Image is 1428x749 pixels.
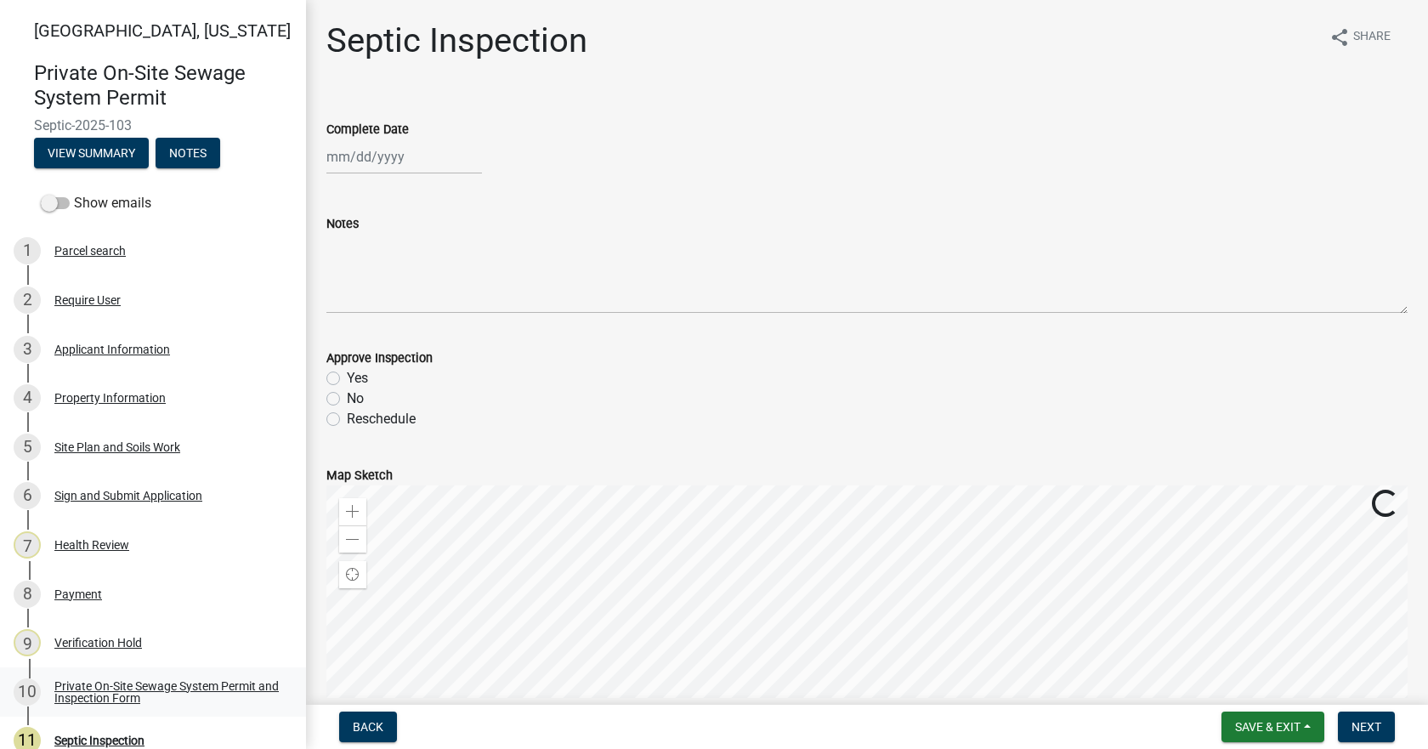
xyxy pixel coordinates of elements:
div: Sign and Submit Application [54,490,202,502]
label: Show emails [41,193,151,213]
label: Notes [326,218,359,230]
wm-modal-confirm: Summary [34,147,149,161]
button: View Summary [34,138,149,168]
label: Map Sketch [326,470,393,482]
div: 4 [14,384,41,411]
h1: Septic Inspection [326,20,587,61]
div: 7 [14,531,41,559]
label: Complete Date [326,124,409,136]
wm-modal-confirm: Notes [156,147,220,161]
div: 2 [14,287,41,314]
div: 9 [14,629,41,656]
div: Require User [54,294,121,306]
h4: Private On-Site Sewage System Permit [34,61,292,111]
div: Verification Hold [54,637,142,649]
i: share [1329,27,1350,48]
div: Zoom out [339,525,366,553]
label: Reschedule [347,409,416,429]
div: Parcel search [54,245,126,257]
label: Approve Inspection [326,353,433,365]
div: Septic Inspection [54,735,144,746]
button: Next [1338,712,1395,742]
div: Property Information [54,392,166,404]
div: Site Plan and Soils Work [54,441,180,453]
div: 5 [14,434,41,461]
div: Private On-Site Sewage System Permit and Inspection Form [54,680,279,704]
label: No [347,389,364,409]
div: 8 [14,581,41,608]
div: 10 [14,678,41,706]
span: [GEOGRAPHIC_DATA], [US_STATE] [34,20,291,41]
label: Yes [347,368,368,389]
input: mm/dd/yyyy [326,139,482,174]
span: Next [1351,720,1381,734]
button: shareShare [1316,20,1404,54]
div: Find my location [339,561,366,588]
div: 3 [14,336,41,363]
span: Back [353,720,383,734]
button: Notes [156,138,220,168]
div: Zoom in [339,498,366,525]
div: Payment [54,588,102,600]
div: 6 [14,482,41,509]
span: Share [1353,27,1391,48]
span: Save & Exit [1235,720,1300,734]
div: Health Review [54,539,129,551]
span: Septic-2025-103 [34,117,272,133]
button: Back [339,712,397,742]
button: Save & Exit [1221,712,1324,742]
div: 1 [14,237,41,264]
div: Applicant Information [54,343,170,355]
